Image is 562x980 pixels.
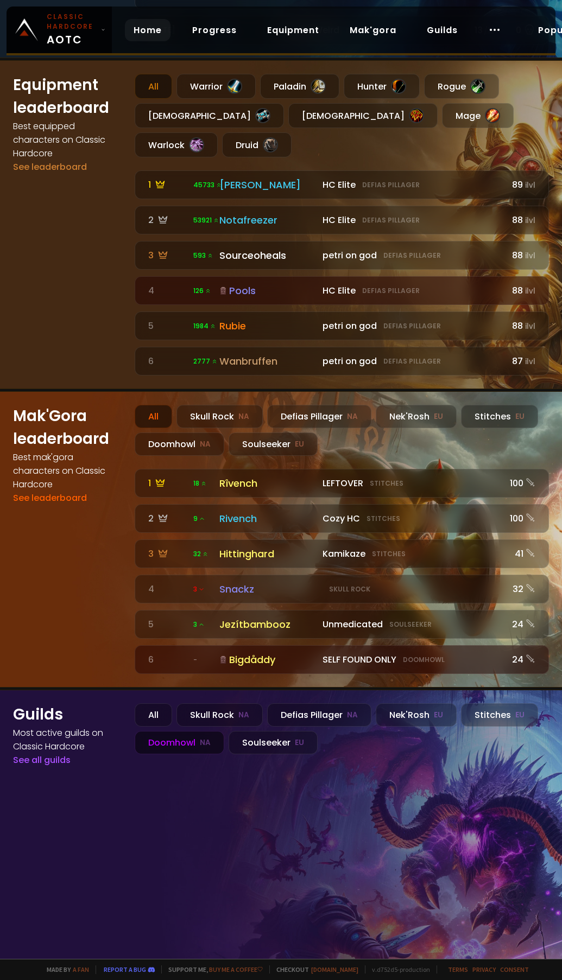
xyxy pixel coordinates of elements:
a: Report a bug [104,965,146,973]
div: 24 [508,653,535,666]
div: Nek'Rosh [376,405,457,428]
div: HC Elite [323,213,502,227]
div: All [135,703,172,727]
div: 1 [148,178,187,192]
a: [DOMAIN_NAME] [311,965,358,973]
div: HC Elite [323,284,502,297]
a: Classic HardcoreAOTC [7,7,112,53]
a: 2 53921 Notafreezer HC EliteDefias Pillager88ilvl [135,206,549,234]
span: 9 [193,514,205,524]
span: Checkout [269,965,358,973]
a: See leaderboard [13,161,87,173]
div: Jezítbambooz [219,617,316,632]
small: Skull Rock [329,584,370,594]
div: Rogue [424,74,499,99]
small: ilvl [525,286,535,296]
div: Rîvench [219,476,316,491]
div: SELF FOUND ONLY [323,653,502,666]
small: ilvl [525,357,535,367]
small: NA [347,411,358,422]
div: 6 [148,653,187,666]
div: All [135,74,172,99]
span: AOTC [47,12,97,48]
a: 5 3JezítbamboozUnmedicatedSoulseeker24 [135,610,549,639]
a: a fan [73,965,89,973]
div: Warlock [135,132,218,157]
span: 45733 [193,180,222,190]
span: 2777 [193,357,218,366]
a: 1 18 RîvenchLEFTOVERStitches100 [135,469,549,498]
div: Hunter [344,74,420,99]
small: Stitches [372,549,406,559]
small: NA [238,411,249,422]
div: Warrior [176,74,256,99]
div: Cozy HC [323,512,502,525]
div: Notafreezer [219,213,316,227]
div: 1 [148,476,187,490]
small: EU [434,411,443,422]
div: Druid [222,132,292,157]
a: Terms [448,965,468,973]
div: Defias Pillager [267,703,371,727]
span: Support me, [161,965,263,973]
small: EU [295,737,304,748]
h4: Best mak'gora characters on Classic Hardcore [13,450,122,491]
div: [PERSON_NAME] [219,177,316,192]
div: LEFTOVER [323,476,502,490]
a: Consent [500,965,529,973]
div: 24 [508,618,535,631]
span: - [193,655,197,665]
div: 32 [508,582,535,596]
div: Pools [219,283,316,298]
div: petri on god [323,319,502,333]
div: 87 [508,354,535,368]
a: See leaderboard [13,492,87,504]
span: Made by [40,965,89,973]
div: 5 [148,618,187,631]
span: 1984 [193,321,216,331]
div: 89 [508,178,535,192]
small: EU [515,710,525,721]
a: Progress [184,19,245,41]
a: Equipment [258,19,328,41]
div: Rubie [219,319,316,333]
small: Defias Pillager [383,251,441,260]
small: Soulseeker [389,620,432,629]
span: 126 [193,286,211,296]
small: Defias Pillager [362,180,420,190]
div: Sourceoheals [219,248,316,263]
a: Mak'gora [341,19,405,41]
div: [DEMOGRAPHIC_DATA] [135,103,284,128]
div: Bigdåddy [219,652,316,667]
div: Mage [442,103,514,128]
div: 41 [508,547,535,561]
div: Stitches [461,703,538,727]
a: Buy me a coffee [209,965,263,973]
div: 100 [508,512,535,525]
div: 88 [508,213,535,227]
div: 3 [148,249,187,262]
small: ilvl [525,321,535,332]
div: Wanbruffen [219,354,316,368]
div: Stitches [461,405,538,428]
div: Doomhowl [135,731,224,754]
a: Privacy [472,965,496,973]
small: NA [347,710,358,721]
div: Soulseeker [229,432,318,456]
div: 4 [148,284,187,297]
div: petri on god [323,354,502,368]
small: ilvl [525,180,535,190]
small: EU [295,439,304,450]
small: NA [200,439,211,450]
h1: Mak'Gora leaderboard [13,405,122,450]
small: ilvl [525,251,535,261]
a: 1 45733 [PERSON_NAME] HC EliteDefias Pillager89ilvl [135,170,549,199]
div: Unmedicated [323,618,502,631]
small: Stitches [370,479,403,488]
div: Rivench [219,511,316,526]
div: Hittinghard [219,546,316,561]
small: ilvl [525,215,535,226]
h4: Best equipped characters on Classic Hardcore [13,119,122,160]
div: All [135,405,172,428]
div: 88 [508,319,535,333]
